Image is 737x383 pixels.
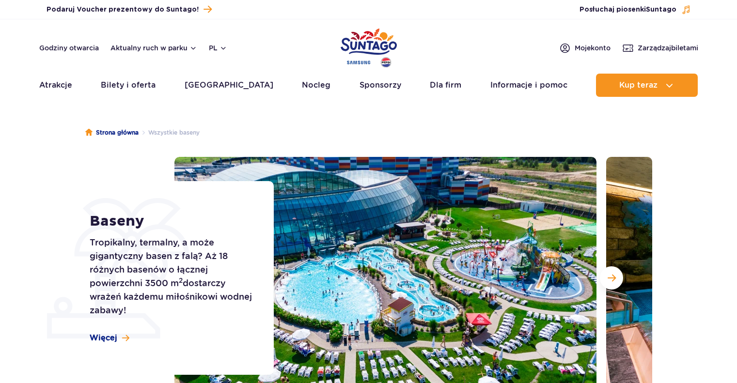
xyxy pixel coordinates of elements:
[646,6,676,13] span: Suntago
[580,5,676,15] span: Posłuchaj piosenki
[575,43,611,53] span: Moje konto
[90,236,252,317] p: Tropikalny, termalny, a może gigantyczny basen z falą? Aż 18 różnych basenów o łącznej powierzchn...
[341,24,397,69] a: Park of Poland
[90,213,252,230] h1: Baseny
[139,128,200,138] li: Wszystkie baseny
[430,74,461,97] a: Dla firm
[360,74,401,97] a: Sponsorzy
[209,43,227,53] button: pl
[596,74,698,97] button: Kup teraz
[179,276,183,284] sup: 2
[559,42,611,54] a: Mojekonto
[619,81,658,90] span: Kup teraz
[490,74,567,97] a: Informacje i pomoc
[622,42,698,54] a: Zarządzajbiletami
[39,74,72,97] a: Atrakcje
[101,74,156,97] a: Bilety i oferta
[185,74,273,97] a: [GEOGRAPHIC_DATA]
[90,333,117,343] span: Więcej
[638,43,698,53] span: Zarządzaj biletami
[39,43,99,53] a: Godziny otwarcia
[110,44,197,52] button: Aktualny ruch w parku
[47,3,212,16] a: Podaruj Voucher prezentowy do Suntago!
[85,128,139,138] a: Strona główna
[90,333,129,343] a: Więcej
[47,5,199,15] span: Podaruj Voucher prezentowy do Suntago!
[302,74,330,97] a: Nocleg
[600,266,623,290] button: Następny slajd
[580,5,691,15] button: Posłuchaj piosenkiSuntago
